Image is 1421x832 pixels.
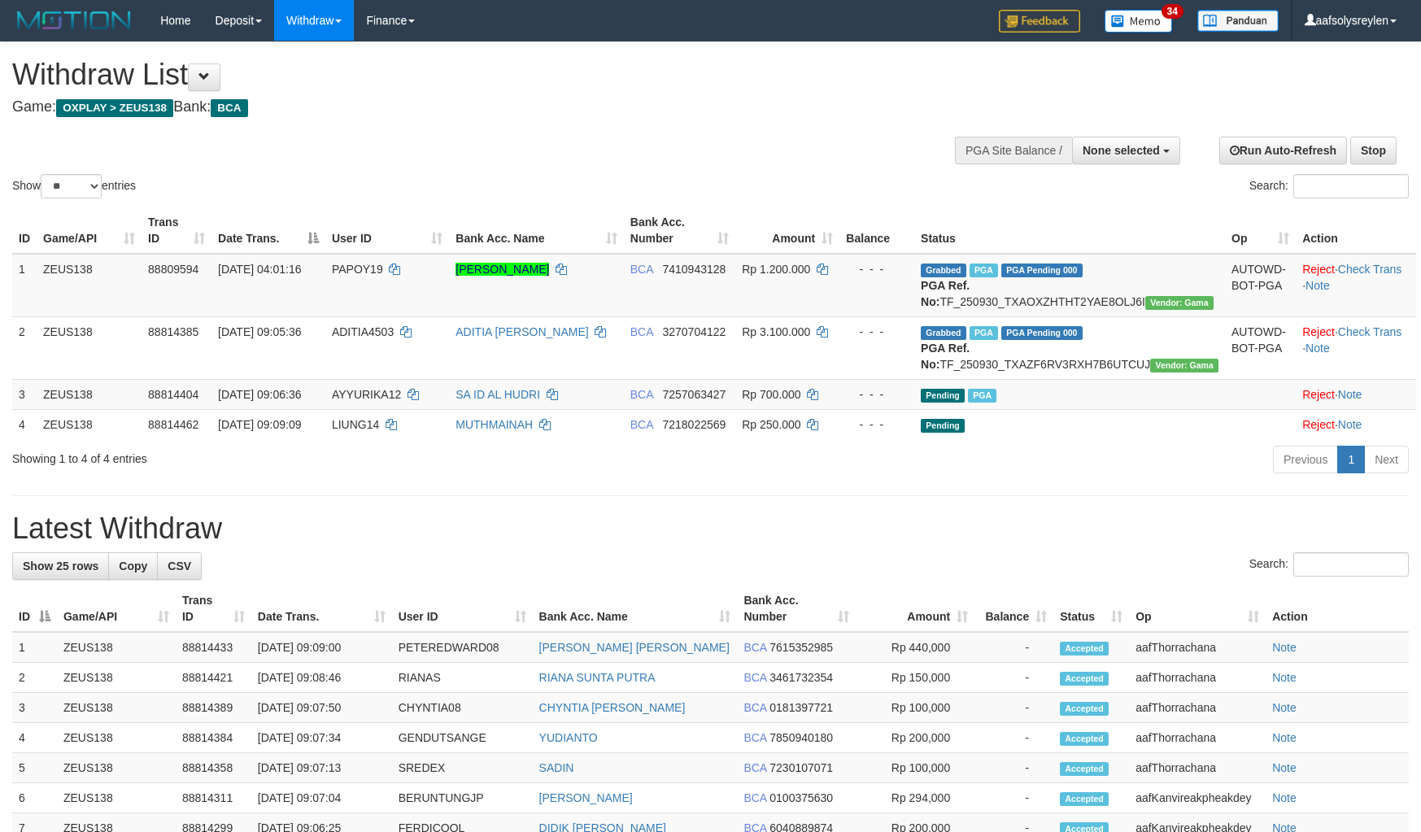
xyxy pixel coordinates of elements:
span: [DATE] 09:09:09 [218,418,301,431]
td: aafKanvireakpheakdey [1129,783,1266,813]
td: AUTOWD-BOT-PGA [1225,254,1296,317]
th: Bank Acc. Name: activate to sort column ascending [533,586,738,632]
input: Search: [1293,174,1409,198]
span: Rp 700.000 [742,388,800,401]
a: Show 25 rows [12,552,109,580]
a: CSV [157,552,202,580]
div: PGA Site Balance / [955,137,1072,164]
a: [PERSON_NAME] [PERSON_NAME] [539,641,730,654]
span: OXPLAY > ZEUS138 [56,99,173,117]
span: Show 25 rows [23,560,98,573]
span: Copy 7230107071 to clipboard [769,761,833,774]
td: 6 [12,783,57,813]
td: 3 [12,379,37,409]
td: [DATE] 09:07:04 [251,783,392,813]
td: Rp 150,000 [856,663,974,693]
select: Showentries [41,174,102,198]
span: [DATE] 09:06:36 [218,388,301,401]
label: Search: [1249,552,1409,577]
span: BCA [211,99,247,117]
td: ZEUS138 [37,379,142,409]
span: Marked by aafsolysreylen [970,326,998,340]
th: Bank Acc. Name: activate to sort column ascending [449,207,624,254]
label: Show entries [12,174,136,198]
td: 88814433 [176,632,251,663]
td: 2 [12,316,37,379]
span: PAPOY19 [332,263,383,276]
a: Note [1272,701,1297,714]
td: aafThorrachana [1129,723,1266,753]
th: ID: activate to sort column descending [12,586,57,632]
span: Copy 7850940180 to clipboard [769,731,833,744]
a: Note [1305,342,1330,355]
b: PGA Ref. No: [921,342,970,371]
th: Game/API: activate to sort column ascending [57,586,176,632]
span: Accepted [1060,732,1109,746]
a: Copy [108,552,158,580]
span: 34 [1162,4,1183,19]
td: 1 [12,254,37,317]
a: RIANA SUNTA PUTRA [539,671,656,684]
span: Vendor URL: https://trx31.1velocity.biz [1145,296,1214,310]
span: Copy 0100375630 to clipboard [769,791,833,804]
input: Search: [1293,552,1409,577]
div: - - - [846,324,908,340]
span: BCA [630,263,653,276]
td: ZEUS138 [37,316,142,379]
span: BCA [743,731,766,744]
th: User ID: activate to sort column ascending [325,207,449,254]
span: Copy 3461732354 to clipboard [769,671,833,684]
h4: Game: Bank: [12,99,931,115]
td: ZEUS138 [57,723,176,753]
span: AYYURIKA12 [332,388,401,401]
td: aafThorrachana [1129,753,1266,783]
th: Action [1296,207,1416,254]
span: LIUNG14 [332,418,379,431]
th: Date Trans.: activate to sort column ascending [251,586,392,632]
a: Note [1338,388,1362,401]
th: Trans ID: activate to sort column ascending [142,207,211,254]
th: Amount: activate to sort column ascending [856,586,974,632]
a: Reject [1302,325,1335,338]
td: 88814311 [176,783,251,813]
span: Copy 7257063427 to clipboard [662,388,726,401]
span: Rp 3.100.000 [742,325,810,338]
td: - [974,693,1053,723]
th: ID [12,207,37,254]
div: - - - [846,386,908,403]
span: 88809594 [148,263,198,276]
td: PETEREDWARD08 [392,632,533,663]
td: 4 [12,723,57,753]
img: Button%20Memo.svg [1105,10,1173,33]
td: SREDEX [392,753,533,783]
button: None selected [1072,137,1180,164]
th: Op: activate to sort column ascending [1129,586,1266,632]
a: [PERSON_NAME] [456,263,549,276]
img: MOTION_logo.png [12,8,136,33]
span: Rp 1.200.000 [742,263,810,276]
th: Status [914,207,1225,254]
td: ZEUS138 [37,409,142,439]
a: Note [1272,641,1297,654]
td: Rp 294,000 [856,783,974,813]
td: 5 [12,753,57,783]
span: BCA [630,418,653,431]
span: Accepted [1060,702,1109,716]
td: - [974,723,1053,753]
span: Copy [119,560,147,573]
a: SA ID AL HUDRI [456,388,540,401]
span: BCA [743,761,766,774]
span: None selected [1083,144,1160,157]
a: Note [1272,671,1297,684]
span: Accepted [1060,792,1109,806]
td: ZEUS138 [57,783,176,813]
span: Copy 7615352985 to clipboard [769,641,833,654]
td: BERUNTUNGJP [392,783,533,813]
th: Balance: activate to sort column ascending [974,586,1053,632]
td: 3 [12,693,57,723]
span: Copy 0181397721 to clipboard [769,701,833,714]
a: Check Trans [1338,325,1402,338]
span: PGA Pending [1001,264,1083,277]
td: 88814421 [176,663,251,693]
h1: Withdraw List [12,59,931,91]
